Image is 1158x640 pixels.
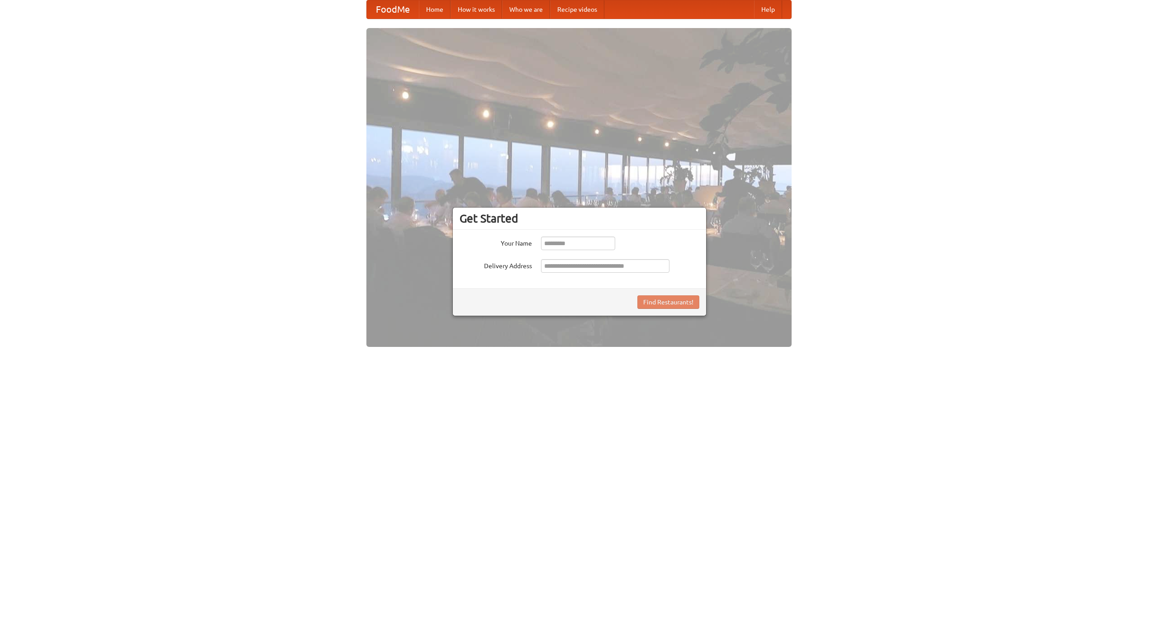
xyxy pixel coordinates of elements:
a: Help [754,0,782,19]
label: Your Name [460,237,532,248]
a: Home [419,0,451,19]
button: Find Restaurants! [637,295,699,309]
a: FoodMe [367,0,419,19]
a: Recipe videos [550,0,604,19]
a: Who we are [502,0,550,19]
h3: Get Started [460,212,699,225]
label: Delivery Address [460,259,532,270]
a: How it works [451,0,502,19]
